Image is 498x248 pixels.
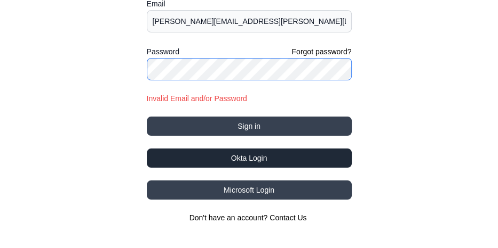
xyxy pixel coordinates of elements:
[147,180,352,200] button: Microsoft Login
[147,212,352,223] section: Don't have an account?
[147,148,352,168] button: Okta Login
[291,46,351,57] a: Forgot password?
[147,45,179,58] label: Password
[147,117,352,136] button: Sign in
[147,93,352,104] div: Invalid Email and/or Password
[270,213,306,222] a: Contact Us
